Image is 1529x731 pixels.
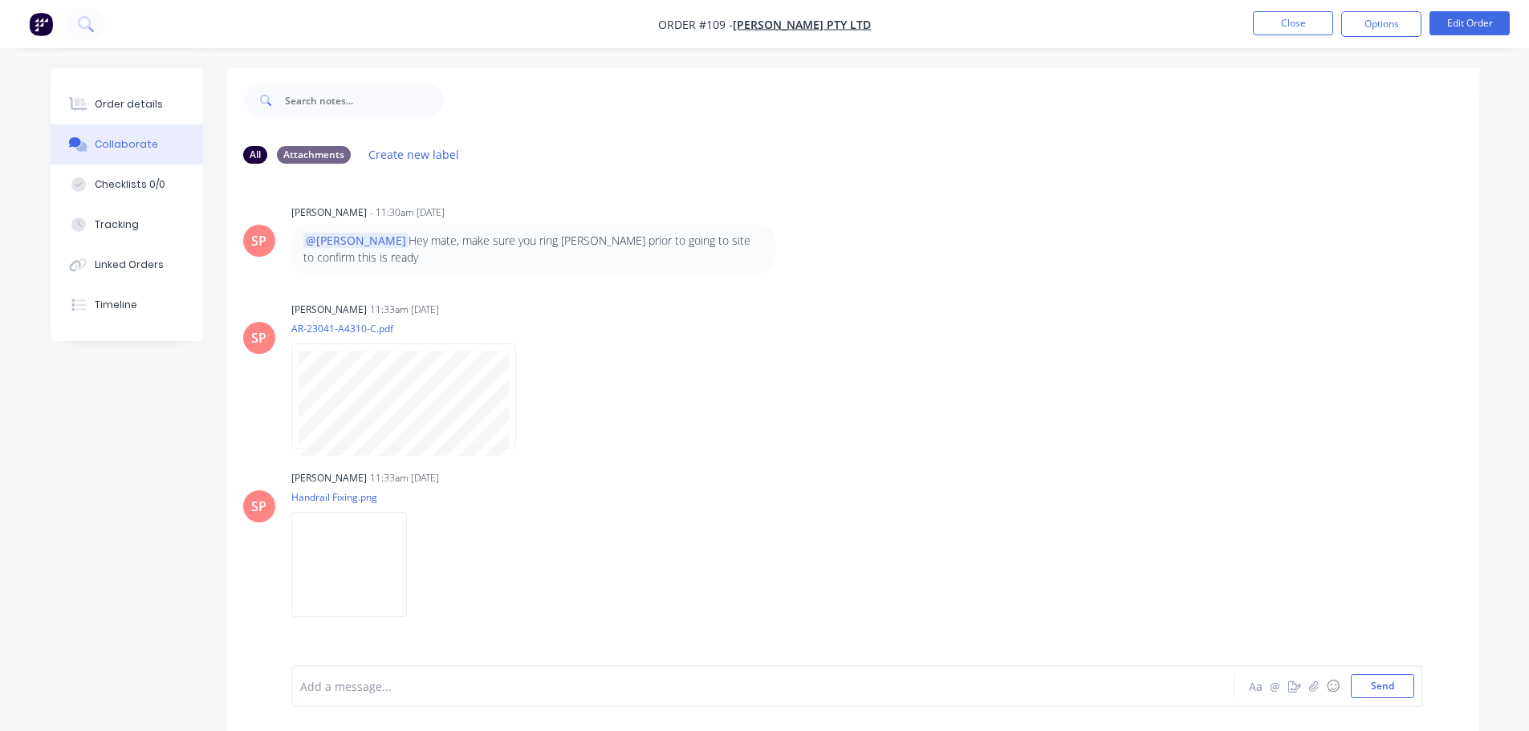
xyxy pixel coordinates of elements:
button: Collaborate [51,124,203,164]
button: Timeline [51,285,203,325]
div: SP [251,231,266,250]
a: [PERSON_NAME] Pty Ltd [733,17,871,32]
button: ☺ [1324,676,1343,696]
div: All [243,146,267,164]
button: Checklists 0/0 [51,164,203,205]
span: @[PERSON_NAME] [303,233,409,248]
button: Linked Orders [51,245,203,285]
button: Options [1341,11,1421,37]
div: Collaborate [95,137,158,152]
button: Order details [51,84,203,124]
div: Order details [95,97,163,112]
img: Factory [29,12,53,36]
button: Create new label [360,144,468,165]
div: - 11:30am [DATE] [370,205,445,220]
button: Edit Order [1429,11,1510,35]
div: Linked Orders [95,258,164,272]
div: [PERSON_NAME] [291,471,367,485]
div: 11:33am [DATE] [370,471,439,485]
div: SP [251,497,266,516]
div: [PERSON_NAME] [291,303,367,317]
button: Send [1351,674,1414,698]
div: SP [251,328,266,347]
button: Tracking [51,205,203,245]
div: 11:33am [DATE] [370,303,439,317]
p: Handrail Fixing.png [291,490,423,504]
div: [PERSON_NAME] [291,205,367,220]
div: Tracking [95,217,139,232]
div: Attachments [277,146,351,164]
div: Timeline [95,298,137,312]
span: Order #109 - [658,17,733,32]
p: Hey mate, make sure you ring [PERSON_NAME] prior to going to site to confirm this is ready [303,233,763,266]
button: Aa [1246,676,1266,696]
p: AR-23041-A4310-C.pdf [291,322,532,335]
button: @ [1266,676,1285,696]
div: Checklists 0/0 [95,177,165,192]
input: Search notes... [285,84,444,116]
button: Close [1253,11,1333,35]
